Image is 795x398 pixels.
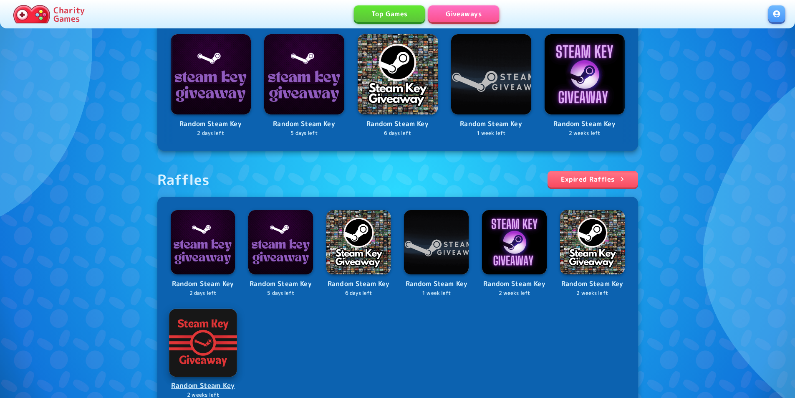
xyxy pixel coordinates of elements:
p: Random Steam Key [545,119,625,129]
p: 2 weeks left [560,289,625,297]
div: Raffles [157,171,210,188]
a: LogoRandom Steam Key2 weeks left [545,34,625,137]
img: Logo [169,309,237,376]
p: 1 week left [404,289,469,297]
p: Random Steam Key [358,119,438,129]
img: Charity.Games [13,5,50,23]
a: LogoRandom Steam Key5 days left [264,34,344,137]
p: 6 days left [326,289,391,297]
a: LogoRandom Steam Key2 days left [171,210,235,297]
p: Charity Games [53,6,85,23]
img: Logo [326,210,391,275]
p: Random Steam Key [171,119,251,129]
img: Logo [264,34,344,114]
a: LogoRandom Steam Key2 weeks left [482,210,547,297]
p: 6 days left [358,129,438,137]
a: Charity Games [10,3,88,25]
a: Top Games [354,5,425,22]
a: LogoRandom Steam Key5 days left [248,210,313,297]
a: LogoRandom Steam Key6 days left [326,210,391,297]
p: 5 days left [264,129,344,137]
p: 5 days left [248,289,313,297]
p: Random Steam Key [248,279,313,289]
p: 2 days left [171,129,251,137]
img: Logo [560,210,625,275]
a: LogoRandom Steam Key1 week left [451,34,531,137]
p: Random Steam Key [560,279,625,289]
p: Random Steam Key [451,119,531,129]
img: Logo [171,34,251,114]
a: LogoRandom Steam Key1 week left [404,210,469,297]
img: Logo [358,34,438,114]
a: Giveaways [428,5,499,22]
img: Logo [248,210,313,275]
img: Logo [545,34,625,114]
img: Logo [451,34,531,114]
a: LogoRandom Steam Key2 days left [171,34,251,137]
p: Random Steam Key [264,119,344,129]
p: 2 days left [171,289,235,297]
p: 2 weeks left [545,129,625,137]
img: Logo [482,210,547,275]
p: 2 weeks left [482,289,547,297]
a: LogoRandom Steam Key6 days left [358,34,438,137]
p: Random Steam Key [482,279,547,289]
p: Random Steam Key [326,279,391,289]
a: LogoRandom Steam Key2 weeks left [560,210,625,297]
img: Logo [171,210,235,275]
a: Expired Raffles [548,171,638,188]
p: Random Steam Key [171,279,235,289]
p: 1 week left [451,129,531,137]
p: Random Steam Key [404,279,469,289]
img: Logo [404,210,469,275]
p: Random Steam Key [170,380,236,391]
